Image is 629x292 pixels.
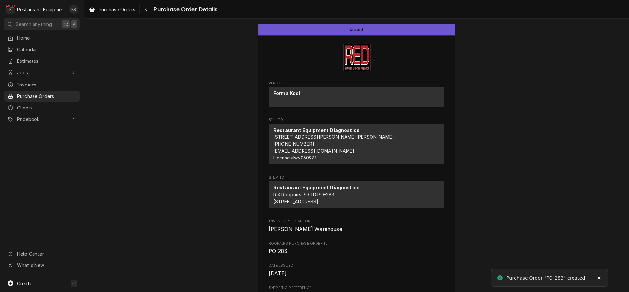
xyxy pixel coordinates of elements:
span: Invoices [17,81,77,88]
a: Go to Help Center [4,248,80,259]
div: Roopairs Purchase Order ID [269,241,444,255]
div: Purchase Order Ship To [269,175,444,211]
button: Navigate back [141,4,151,14]
div: Purchase Order "PO-283" created [506,275,585,281]
span: [STREET_ADDRESS][PERSON_NAME][PERSON_NAME] [273,134,394,140]
div: Restaurant Equipment Diagnostics [17,6,65,13]
span: Home [17,35,77,41]
a: Go to Jobs [4,67,80,78]
div: Bill To [269,124,444,164]
div: Kelli Robinette's Avatar [69,5,78,14]
span: Inventory Location [269,225,444,233]
a: [EMAIL_ADDRESS][DOMAIN_NAME] [273,148,354,154]
span: Date Issued [269,270,444,278]
a: Clients [4,102,80,113]
span: Shipping Preference [269,285,444,291]
span: [PERSON_NAME] Warehouse [269,226,342,232]
span: Search anything [16,21,52,28]
span: Estimates [17,58,77,64]
span: C [72,280,76,287]
span: Bill To [269,117,444,123]
a: Purchase Orders [86,4,138,15]
a: Estimates [4,56,80,66]
span: Inventory Location [269,219,444,224]
strong: Restaurant Equipment Diagnostics [273,185,360,190]
span: Ship To [269,175,444,180]
span: ⌘ [63,21,68,28]
a: Go to What's New [4,260,80,271]
div: Vendor [269,87,444,107]
span: Roopairs Purchase Order ID [269,241,444,246]
div: Vendor [269,87,444,109]
span: Clients [17,104,77,111]
div: Restaurant Equipment Diagnostics's Avatar [6,5,15,14]
span: [STREET_ADDRESS] [273,199,319,204]
span: PO-283 [269,248,287,254]
div: Inventory Location [269,219,444,233]
span: Jobs [17,69,67,76]
span: License # wv060971 [273,155,316,160]
span: Calendar [17,46,77,53]
div: R [6,5,15,14]
div: Date Issued [269,263,444,277]
span: Date Issued [269,263,444,268]
span: [DATE] [269,270,287,277]
div: Ship To [269,181,444,208]
img: Logo [343,44,371,71]
span: Vendor [269,81,444,86]
span: Roopairs Purchase Order ID [269,247,444,255]
a: Home [4,33,80,43]
a: Purchase Orders [4,91,80,102]
a: Calendar [4,44,80,55]
strong: Restaurant Equipment Diagnostics [273,127,360,133]
span: Help Center [17,250,76,257]
div: Bill To [269,124,444,167]
span: Unsent [350,27,363,32]
a: [PHONE_NUMBER] [273,141,314,147]
div: Status [258,24,455,35]
span: Re: Roopairs PO ID: PO-283 [273,192,334,197]
a: Invoices [4,79,80,90]
div: Ship To [269,181,444,210]
button: Search anything⌘K [4,18,80,30]
span: Purchase Orders [17,93,77,100]
span: K [73,21,76,28]
span: Purchase Order Details [151,5,217,14]
span: Pricebook [17,116,67,123]
a: Go to Pricebook [4,114,80,125]
span: What's New [17,262,76,269]
div: Purchase Order Vendor [269,81,444,110]
div: Purchase Order Bill To [269,117,444,167]
span: Purchase Orders [99,6,135,13]
span: Create [17,281,32,286]
strong: Forma Kool [273,90,300,96]
div: KR [69,5,78,14]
